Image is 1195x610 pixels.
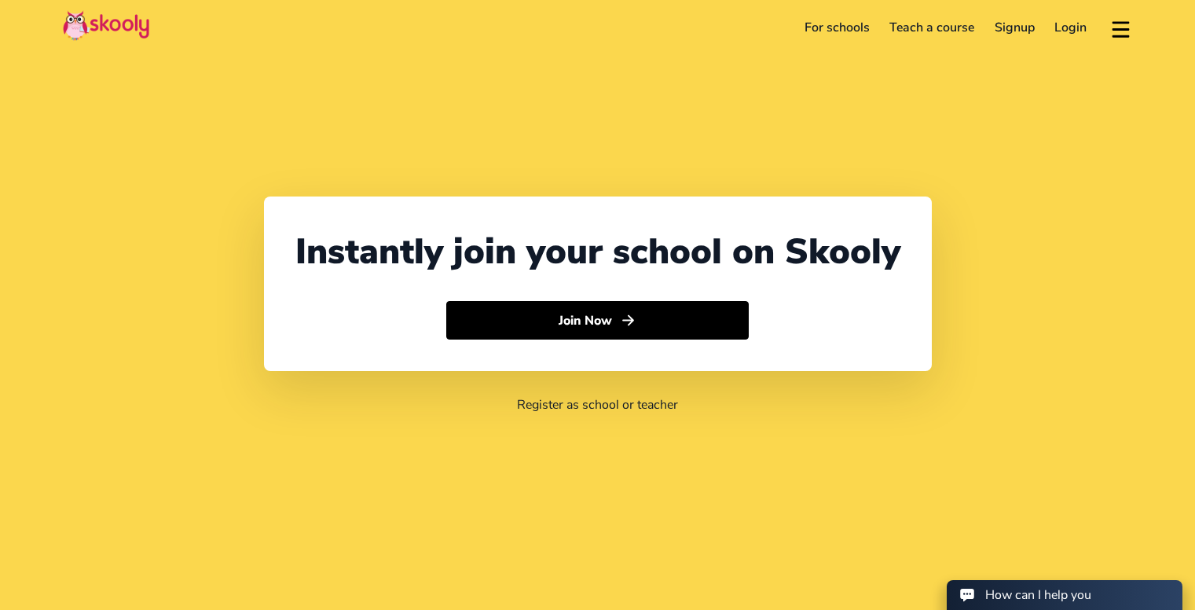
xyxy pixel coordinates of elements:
[1109,15,1132,41] button: menu outline
[984,15,1045,40] a: Signup
[446,301,749,340] button: Join Nowarrow forward outline
[1045,15,1098,40] a: Login
[879,15,984,40] a: Teach a course
[517,396,678,413] a: Register as school or teacher
[295,228,900,276] div: Instantly join your school on Skooly
[794,15,880,40] a: For schools
[63,10,149,41] img: Skooly
[620,312,636,329] ion-icon: arrow forward outline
